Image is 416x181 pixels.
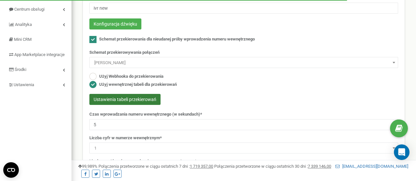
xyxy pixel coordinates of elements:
[14,37,32,42] span: Mini CRM
[99,82,177,88] label: Użyj wewnętrznej tabeli dla przekierowań
[89,142,398,153] span: 1
[14,52,65,57] span: App Marketplace integracje
[214,164,331,169] span: Połączenia przetworzone w ciągu ostatnich 30 dni :
[14,7,45,12] span: Centrum obsługi
[308,164,331,169] u: 7 339 146,00
[15,22,32,27] span: Analityka
[89,18,141,29] button: Konfiguracja dźwięku
[15,67,26,72] span: Środki
[89,111,202,118] label: Czas wprowadzania numeru wewnętrznego (w sekundach)*
[335,164,408,169] a: [EMAIL_ADDRESS][DOMAIN_NAME]
[89,57,398,68] span: Szymon Górnik
[92,58,396,67] span: Szymon Górnik
[394,144,409,160] div: Open Intercom Messenger
[99,74,163,80] label: Użyj Webhooka do przekierowania
[3,162,19,178] button: Open CMP widget
[89,158,197,164] label: Liczba powtórzeń wprowadzenia numeru wewnętrznego*
[190,164,213,169] u: 1 719 357,00
[78,164,97,169] span: 99,989%
[89,50,160,56] label: Schemat przekierowywania połączeń
[98,164,213,169] span: Połączenia przetworzone w ciągu ostatnich 7 dni :
[99,37,255,41] span: Schemat przekierowania dla nieudanej próby wprowadzenia numeru wewnętrznego
[92,144,396,153] span: 1
[14,82,34,87] span: Ustawienia
[89,94,161,105] button: Ustawienia tabeli przekierowań
[89,135,162,141] label: Liczba cyfr w numerze wewnętrznym*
